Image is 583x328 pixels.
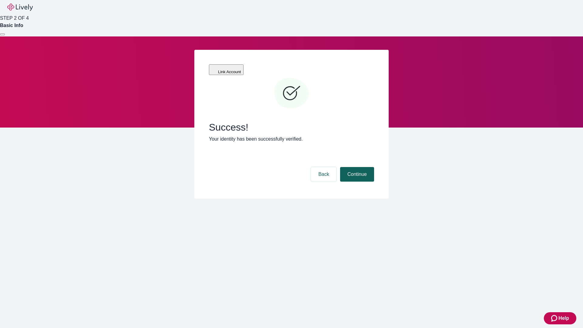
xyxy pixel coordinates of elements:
img: Lively [7,4,33,11]
span: Help [558,315,569,322]
button: Continue [340,167,374,182]
button: Zendesk support iconHelp [544,312,576,324]
button: Back [311,167,336,182]
p: Your identity has been successfully verified. [209,135,374,143]
svg: Zendesk support icon [551,315,558,322]
button: Link Account [209,64,244,75]
svg: Checkmark icon [273,75,310,112]
span: Success! [209,121,374,133]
